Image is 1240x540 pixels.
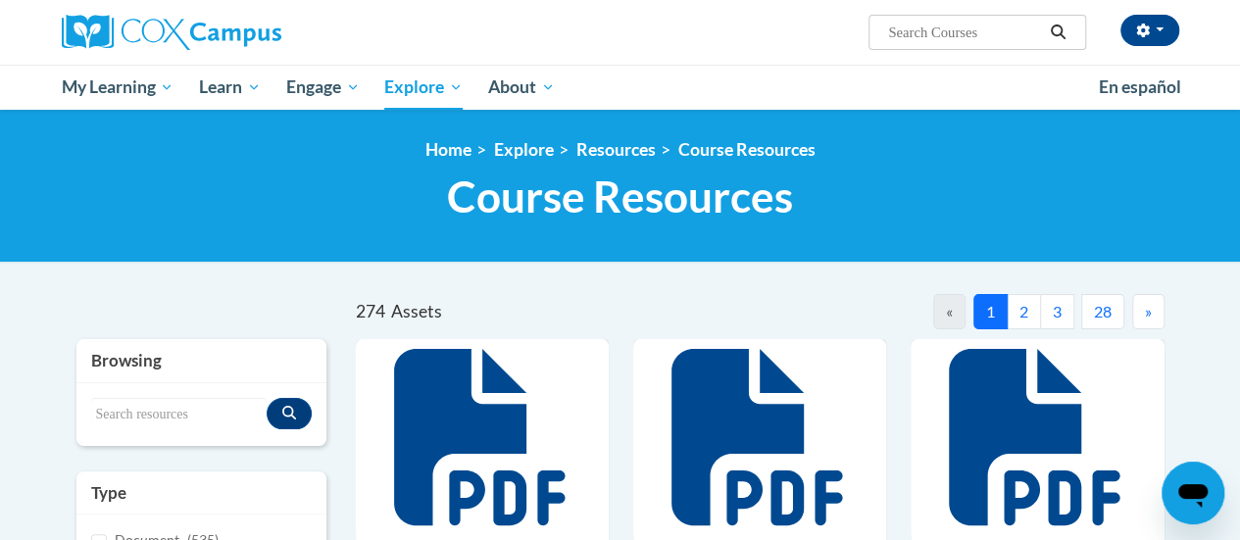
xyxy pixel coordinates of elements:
[267,398,312,429] button: Search resources
[186,65,273,110] a: Learn
[447,171,793,222] span: Course Resources
[91,398,267,431] input: Search resources
[273,65,372,110] a: Engage
[1007,294,1041,329] button: 2
[1081,294,1124,329] button: 28
[678,139,816,160] a: Course Resources
[886,21,1043,44] input: Search Courses
[1086,67,1194,108] a: En español
[384,75,463,99] span: Explore
[1043,21,1072,44] button: Search
[199,75,261,99] span: Learn
[1132,294,1165,329] button: Next
[1099,76,1181,97] span: En español
[372,65,475,110] a: Explore
[1162,462,1224,524] iframe: Button to launch messaging window
[47,65,1194,110] div: Main menu
[62,15,415,50] a: Cox Campus
[286,75,360,99] span: Engage
[61,75,174,99] span: My Learning
[973,294,1008,329] button: 1
[488,75,555,99] span: About
[1145,302,1152,320] span: »
[1120,15,1179,46] button: Account Settings
[391,301,442,321] span: Assets
[760,294,1165,329] nav: Pagination Navigation
[91,349,312,372] h3: Browsing
[425,139,471,160] a: Home
[576,139,656,160] a: Resources
[1040,294,1074,329] button: 3
[49,65,187,110] a: My Learning
[475,65,568,110] a: About
[356,301,385,321] span: 274
[62,15,281,50] img: Cox Campus
[91,481,312,505] h3: Type
[494,139,554,160] a: Explore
